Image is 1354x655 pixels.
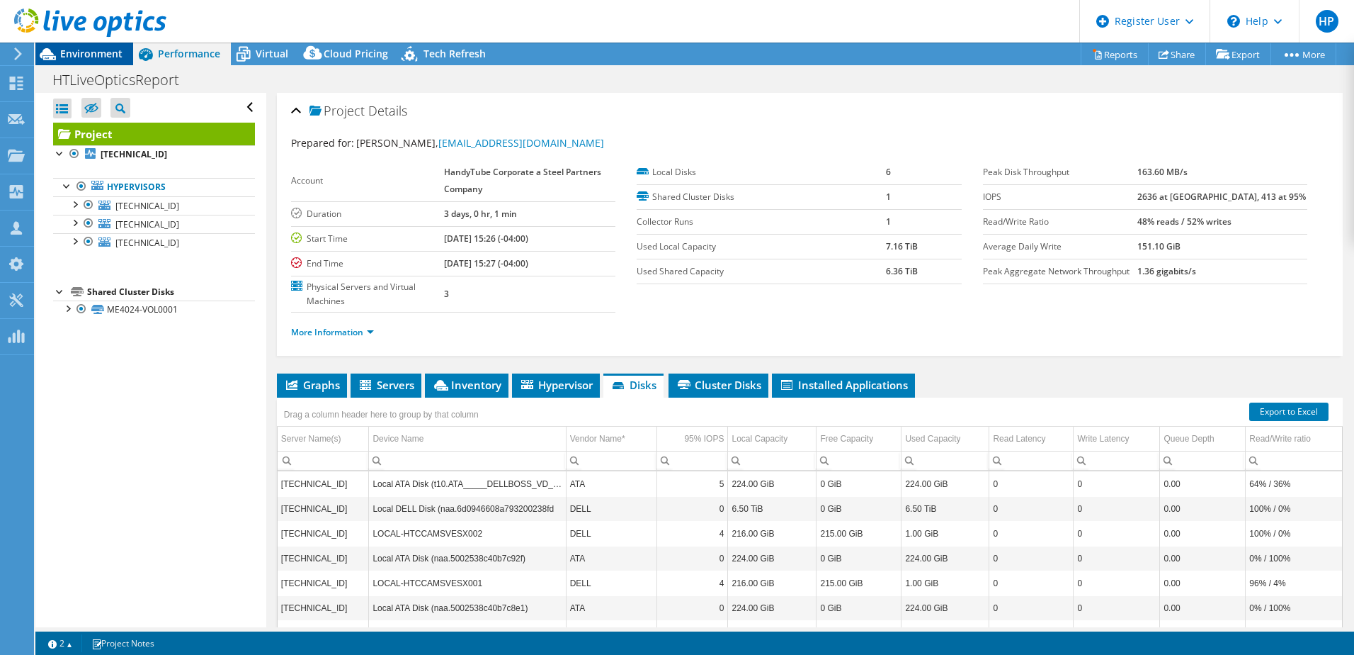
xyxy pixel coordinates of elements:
[278,427,369,452] td: Server Name(s) Column
[983,264,1138,279] label: Peak Aggregate Network Throughput
[291,207,444,221] label: Duration
[53,215,255,233] a: [TECHNICAL_ID]
[115,218,179,230] span: [TECHNICAL_ID]
[1074,496,1160,521] td: Column Write Latency, Value 0
[656,451,728,470] td: Column 95% IOPS, Filter cell
[566,571,656,595] td: Column Vendor Name*, Value DELL
[278,496,369,521] td: Column Server Name(s), Value 10.62.0.20
[817,451,901,470] td: Column Free Capacity, Filter cell
[444,233,528,245] b: [DATE] 15:26 (-04:00)
[291,136,354,150] label: Prepared for:
[1246,451,1342,470] td: Column Read/Write ratio, Filter cell
[656,496,728,521] td: Column 95% IOPS, Value 0
[38,634,82,652] a: 2
[728,427,817,452] td: Local Capacity Column
[369,571,566,595] td: Column Device Name, Value LOCAL-HTCCAMSVESX001
[566,521,656,546] td: Column Vendor Name*, Value DELL
[280,405,482,425] div: Drag a column header here to group by that column
[901,451,989,470] td: Column Used Capacity, Filter cell
[1074,521,1160,546] td: Column Write Latency, Value 0
[1246,571,1342,595] td: Column Read/Write ratio, Value 96% / 4%
[284,378,340,392] span: Graphs
[566,546,656,571] td: Column Vendor Name*, Value ATA
[728,595,817,620] td: Column Local Capacity, Value 224.00 GiB
[324,47,388,60] span: Cloud Pricing
[309,104,365,118] span: Project
[989,471,1074,496] td: Column Read Latency, Value 0
[1246,546,1342,571] td: Column Read/Write ratio, Value 0% / 100%
[989,546,1074,571] td: Column Read Latency, Value 0
[1077,430,1129,447] div: Write Latency
[1160,496,1246,521] td: Column Queue Depth, Value 0.00
[684,430,724,447] div: 95% IOPS
[53,196,255,215] a: [TECHNICAL_ID]
[444,208,517,220] b: 3 days, 0 hr, 1 min
[46,72,201,88] h1: HTLiveOpticsReport
[53,178,255,196] a: Hypervisors
[989,571,1074,595] td: Column Read Latency, Value 0
[983,215,1138,229] label: Read/Write Ratio
[1160,546,1246,571] td: Column Queue Depth, Value 0.00
[278,546,369,571] td: Column Server Name(s), Value 10.62.1.12
[817,546,901,571] td: Column Free Capacity, Value 0 GiB
[1246,595,1342,620] td: Column Read/Write ratio, Value 0% / 100%
[901,595,989,620] td: Column Used Capacity, Value 224.00 GiB
[1074,571,1160,595] td: Column Write Latency, Value 0
[281,430,341,447] div: Server Name(s)
[60,47,123,60] span: Environment
[656,471,728,496] td: Column 95% IOPS, Value 5
[566,427,656,452] td: Vendor Name* Column
[444,166,601,195] b: HandyTube Corporate a Steel Partners Company
[817,595,901,620] td: Column Free Capacity, Value 0 GiB
[817,471,901,496] td: Column Free Capacity, Value 0 GiB
[358,378,414,392] span: Servers
[1316,10,1338,33] span: HP
[637,165,885,179] label: Local Disks
[728,451,817,470] td: Column Local Capacity, Filter cell
[566,451,656,470] td: Column Vendor Name*, Filter cell
[566,595,656,620] td: Column Vendor Name*, Value ATA
[101,148,167,160] b: [TECHNICAL_ID]
[432,378,501,392] span: Inventory
[1160,471,1246,496] td: Column Queue Depth, Value 0.00
[53,123,255,145] a: Project
[291,174,444,188] label: Account
[158,47,220,60] span: Performance
[886,215,891,228] b: 1
[728,571,817,595] td: Column Local Capacity, Value 216.00 GiB
[81,634,164,652] a: Project Notes
[901,521,989,546] td: Column Used Capacity, Value 1.00 GiB
[53,145,255,164] a: [TECHNICAL_ID]
[1249,403,1329,421] a: Export to Excel
[1164,430,1214,447] div: Queue Depth
[886,265,918,277] b: 6.36 TiB
[637,215,885,229] label: Collector Runs
[1160,521,1246,546] td: Column Queue Depth, Value 0.00
[1137,166,1188,178] b: 163.60 MB/s
[87,284,255,301] div: Shared Cluster Disks
[519,378,593,392] span: Hypervisor
[1246,521,1342,546] td: Column Read/Write ratio, Value 100% / 0%
[886,240,918,252] b: 7.16 TiB
[989,521,1074,546] td: Column Read Latency, Value 0
[732,430,787,447] div: Local Capacity
[817,496,901,521] td: Column Free Capacity, Value 0 GiB
[1160,571,1246,595] td: Column Queue Depth, Value 0.00
[989,451,1074,470] td: Column Read Latency, Filter cell
[656,521,728,546] td: Column 95% IOPS, Value 4
[728,546,817,571] td: Column Local Capacity, Value 224.00 GiB
[886,166,891,178] b: 6
[1148,43,1206,65] a: Share
[1074,546,1160,571] td: Column Write Latency, Value 0
[993,430,1045,447] div: Read Latency
[278,451,369,470] td: Column Server Name(s), Filter cell
[53,301,255,319] a: ME4024-VOL0001
[1246,471,1342,496] td: Column Read/Write ratio, Value 64% / 36%
[886,191,891,203] b: 1
[610,378,656,392] span: Disks
[278,571,369,595] td: Column Server Name(s), Value 10.62.1.10
[1074,451,1160,470] td: Column Write Latency, Filter cell
[444,257,528,269] b: [DATE] 15:27 (-04:00)
[637,264,885,279] label: Used Shared Capacity
[989,496,1074,521] td: Column Read Latency, Value 0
